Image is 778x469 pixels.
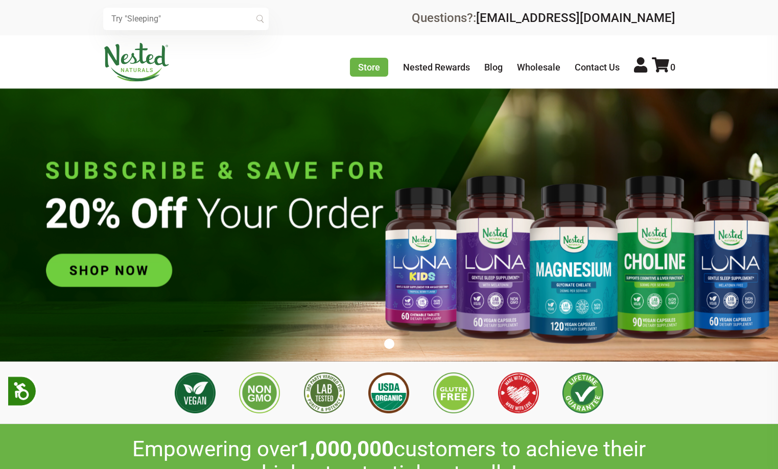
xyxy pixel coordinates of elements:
a: Contact Us [575,62,620,73]
img: 3rd Party Lab Tested [304,372,345,413]
span: 0 [670,62,675,73]
img: Lifetime Guarantee [562,372,603,413]
a: Nested Rewards [403,62,470,73]
img: USDA Organic [368,372,409,413]
img: Non GMO [239,372,280,413]
a: [EMAIL_ADDRESS][DOMAIN_NAME] [476,11,675,25]
input: Try "Sleeping" [103,8,269,30]
span: 1,000,000 [298,436,394,461]
a: Wholesale [517,62,560,73]
img: Made with Love [498,372,539,413]
a: 0 [652,62,675,73]
button: 1 of 1 [384,339,394,349]
img: Vegan [175,372,216,413]
img: Nested Naturals [103,43,170,82]
a: Store [350,58,388,77]
a: Blog [484,62,503,73]
img: Gluten Free [433,372,474,413]
div: Questions?: [412,12,675,24]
